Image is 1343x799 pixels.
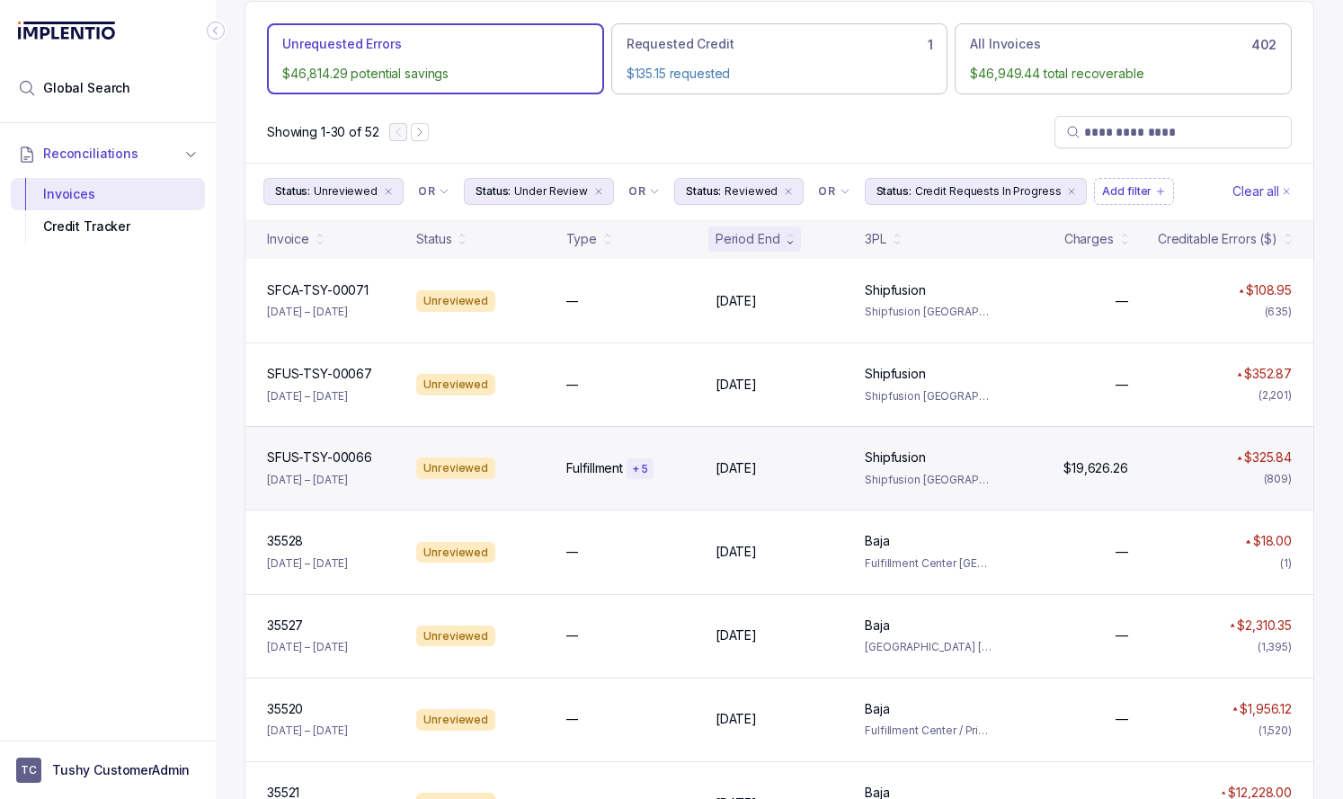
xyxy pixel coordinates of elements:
[674,178,804,205] button: Filter Chip Reviewed
[1064,230,1114,248] div: Charges
[416,709,495,731] div: Unreviewed
[1253,532,1292,550] p: $18.00
[865,471,992,489] p: Shipfusion [GEOGRAPHIC_DATA], Shipfusion [GEOGRAPHIC_DATA]
[1116,376,1128,394] p: —
[1094,178,1174,205] button: Filter Chip Add filter
[52,761,190,779] p: Tushy CustomerAdmin
[267,230,309,248] div: Invoice
[1259,722,1292,740] div: (1,520)
[267,281,369,299] p: SFCA-TSY-00071
[1230,623,1235,627] img: red pointer upwards
[43,145,138,163] span: Reconciliations
[628,184,660,199] li: Filter Chip Connector undefined
[970,65,1276,83] p: $46,949.44 total recoverable
[865,387,992,405] p: Shipfusion [GEOGRAPHIC_DATA], Shipfusion [GEOGRAPHIC_DATA]
[781,184,796,199] div: remove content
[627,35,734,53] p: Requested Credit
[627,65,933,83] p: $135.15 requested
[416,626,495,647] div: Unreviewed
[865,532,889,550] p: Baja
[25,210,191,243] div: Credit Tracker
[865,230,886,248] div: 3PL
[865,722,992,740] p: Fulfillment Center / Primary, Fulfillment Center IQB / InQbate
[267,123,378,141] div: Remaining page entries
[267,387,348,405] p: [DATE] – [DATE]
[1240,700,1292,718] p: $1,956.12
[411,123,429,141] button: Next Page
[16,758,200,783] button: User initialsTushy CustomerAdmin
[1251,38,1276,52] h6: 402
[1116,292,1128,310] p: —
[621,179,667,204] button: Filter Chip Connector undefined
[566,626,579,644] p: —
[1116,710,1128,728] p: —
[1280,555,1292,573] div: (1)
[1265,303,1292,321] div: (635)
[818,184,835,199] p: OR
[1237,617,1292,635] p: $2,310.35
[514,182,588,200] p: Under Review
[1232,706,1238,711] img: red pointer upwards
[1064,184,1079,199] div: remove content
[1259,386,1292,404] div: (2,201)
[865,303,992,321] p: Shipfusion [GEOGRAPHIC_DATA]
[876,182,912,200] p: Status:
[416,542,495,564] div: Unreviewed
[1245,539,1250,544] img: red pointer upwards
[464,178,614,205] button: Filter Chip Under Review
[1232,182,1279,200] p: Clear all
[865,178,1088,205] button: Filter Chip Credit Requests In Progress
[1063,459,1128,477] p: $19,626.26
[1244,365,1292,383] p: $352.87
[205,20,227,41] div: Collapse Icon
[716,626,757,644] p: [DATE]
[928,38,933,52] h6: 1
[865,638,992,656] p: [GEOGRAPHIC_DATA] [GEOGRAPHIC_DATA] / [US_STATE]
[282,35,401,53] p: Unrequested Errors
[716,230,780,248] div: Period End
[267,532,303,550] p: 35528
[267,638,348,656] p: [DATE] – [DATE]
[267,123,378,141] p: Showing 1-30 of 52
[865,617,889,635] p: Baja
[1237,456,1242,460] img: red pointer upwards
[314,182,378,200] p: Unreviewed
[716,292,757,310] p: [DATE]
[716,459,757,477] p: [DATE]
[1158,230,1277,248] div: Creditable Errors ($)
[1258,638,1292,656] div: (1,395)
[811,179,857,204] button: Filter Chip Connector undefined
[716,710,757,728] p: [DATE]
[25,178,191,210] div: Invoices
[1102,182,1152,200] p: Add filter
[970,35,1040,53] p: All Invoices
[416,290,495,312] div: Unreviewed
[725,182,778,200] p: Reviewed
[686,182,721,200] p: Status:
[416,457,495,479] div: Unreviewed
[1264,470,1292,488] div: (809)
[16,758,41,783] span: User initials
[411,179,457,204] button: Filter Chip Connector undefined
[267,722,348,740] p: [DATE] – [DATE]
[865,281,926,299] p: Shipfusion
[566,292,579,310] p: —
[818,184,849,199] li: Filter Chip Connector undefined
[11,134,205,173] button: Reconciliations
[43,79,130,97] span: Global Search
[1116,626,1128,644] p: —
[267,23,1292,94] ul: Action Tab Group
[1237,372,1242,377] img: red pointer upwards
[1229,178,1295,205] button: Clear Filters
[1239,289,1244,293] img: red pointer upwards
[915,182,1062,200] p: Credit Requests In Progress
[1116,543,1128,561] p: —
[566,543,579,561] p: —
[416,230,451,248] div: Status
[632,462,648,476] p: + 5
[267,365,372,383] p: SFUS-TSY-00067
[418,184,449,199] li: Filter Chip Connector undefined
[275,182,310,200] p: Status:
